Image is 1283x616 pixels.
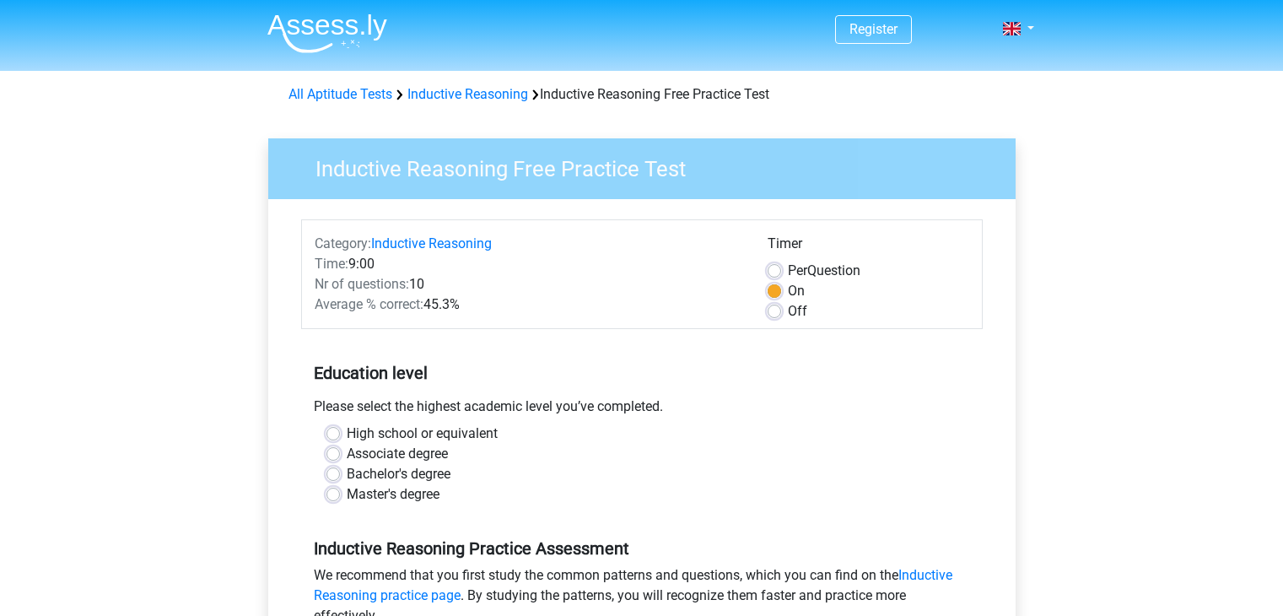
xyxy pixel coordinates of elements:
[768,234,969,261] div: Timer
[282,84,1002,105] div: Inductive Reasoning Free Practice Test
[315,256,348,272] span: Time:
[347,464,450,484] label: Bachelor's degree
[788,301,807,322] label: Off
[347,424,498,444] label: High school or equivalent
[315,235,371,251] span: Category:
[788,262,807,278] span: Per
[407,86,528,102] a: Inductive Reasoning
[314,538,970,559] h5: Inductive Reasoning Practice Assessment
[347,444,448,464] label: Associate degree
[301,397,983,424] div: Please select the highest academic level you’ve completed.
[302,274,755,294] div: 10
[302,294,755,315] div: 45.3%
[788,261,860,281] label: Question
[288,86,392,102] a: All Aptitude Tests
[849,21,898,37] a: Register
[315,296,423,312] span: Average % correct:
[371,235,492,251] a: Inductive Reasoning
[314,356,970,390] h5: Education level
[315,276,409,292] span: Nr of questions:
[347,484,439,505] label: Master's degree
[267,14,387,53] img: Assessly
[295,149,1003,182] h3: Inductive Reasoning Free Practice Test
[302,254,755,274] div: 9:00
[788,281,805,301] label: On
